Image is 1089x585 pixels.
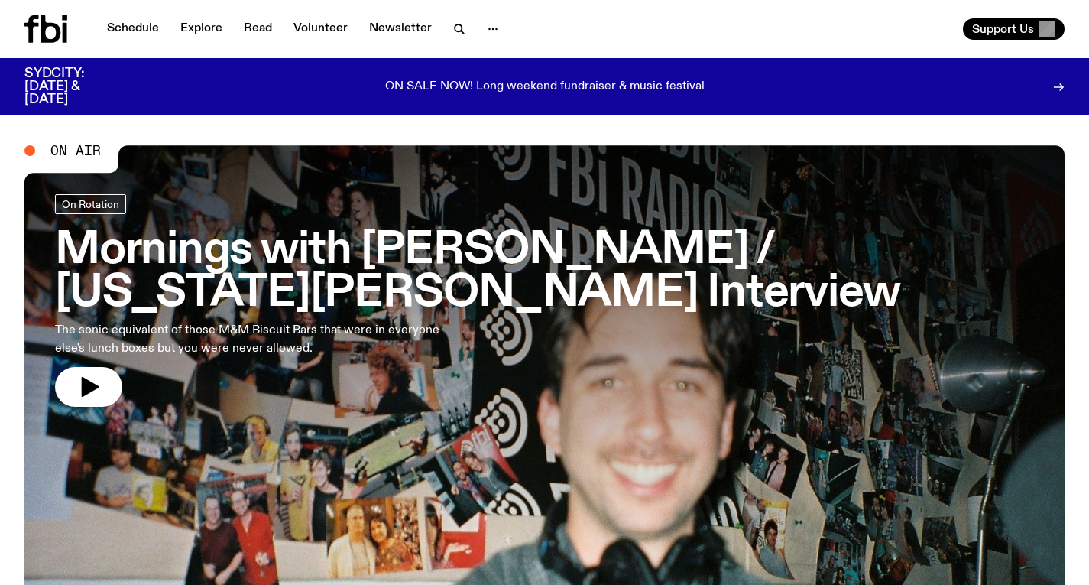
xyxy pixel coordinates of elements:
span: On Air [50,144,101,158]
h3: Mornings with [PERSON_NAME] / [US_STATE][PERSON_NAME] Interview [55,229,1034,315]
h3: SYDCITY: [DATE] & [DATE] [24,67,122,106]
a: On Rotation [55,194,126,214]
span: On Rotation [62,198,119,210]
a: Read [235,18,281,40]
button: Support Us [963,18,1065,40]
a: Newsletter [360,18,441,40]
a: Explore [171,18,232,40]
p: ON SALE NOW! Long weekend fundraiser & music festival [385,80,705,94]
a: Volunteer [284,18,357,40]
span: Support Us [972,22,1034,36]
a: Mornings with [PERSON_NAME] / [US_STATE][PERSON_NAME] InterviewThe sonic equivalent of those M&M ... [55,194,1034,407]
a: Schedule [98,18,168,40]
p: The sonic equivalent of those M&M Biscuit Bars that were in everyone else's lunch boxes but you w... [55,321,446,358]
